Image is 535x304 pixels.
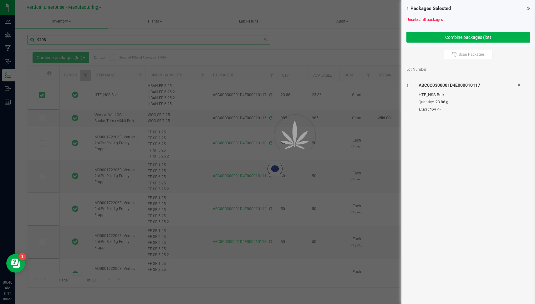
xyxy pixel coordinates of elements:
[419,82,517,89] div: ABC0C0300001D4E000010117
[444,50,492,59] button: Scan Packages
[406,32,530,43] button: Combine packages (lot)
[419,106,517,112] div: Extraction / -
[406,67,427,72] span: Lot Number:
[406,83,409,88] span: 1
[6,254,25,273] iframe: Resource center
[406,18,443,22] a: Unselect all packages
[419,92,517,98] div: HTE_NSS Bulk
[459,52,485,57] span: Scan Packages
[419,100,434,104] span: Quantity:
[436,100,448,104] span: 23.86 g
[18,253,26,260] iframe: Resource center unread badge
